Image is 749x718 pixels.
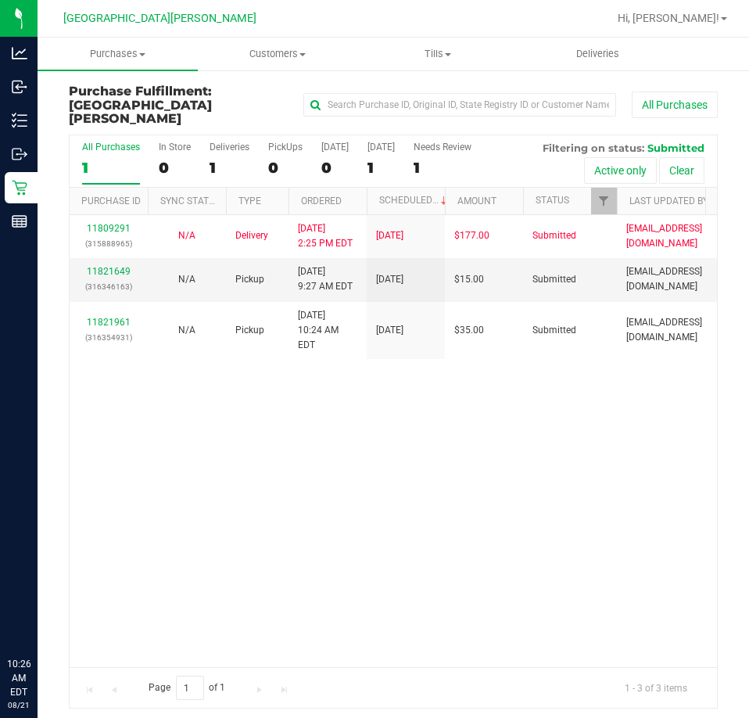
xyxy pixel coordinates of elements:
[159,159,191,177] div: 0
[555,47,640,61] span: Deliveries
[591,188,617,214] a: Filter
[632,92,718,118] button: All Purchases
[454,272,484,287] span: $15.00
[12,45,27,61] inline-svg: Analytics
[160,196,220,206] a: Sync Status
[135,676,238,700] span: Page of 1
[87,266,131,277] a: 11821649
[159,142,191,153] div: In Store
[178,230,195,241] span: Not Applicable
[301,196,342,206] a: Ordered
[178,323,195,338] button: N/A
[532,323,576,338] span: Submitted
[367,159,395,177] div: 1
[303,93,616,117] input: Search Purchase ID, Original ID, State Registry ID or Customer Name...
[79,279,138,294] p: (316346163)
[298,308,357,354] span: [DATE] 10:24 AM EDT
[12,146,27,162] inline-svg: Outbound
[367,142,395,153] div: [DATE]
[618,12,719,24] span: Hi, [PERSON_NAME]!
[12,180,27,196] inline-svg: Retail
[16,593,63,640] iframe: Resource center
[584,157,657,184] button: Active only
[210,159,249,177] div: 1
[82,142,140,153] div: All Purchases
[12,79,27,95] inline-svg: Inbound
[376,228,403,243] span: [DATE]
[379,195,450,206] a: Scheduled
[81,196,141,206] a: Purchase ID
[178,274,195,285] span: Not Applicable
[63,12,256,25] span: [GEOGRAPHIC_DATA][PERSON_NAME]
[79,236,138,251] p: (315888965)
[198,38,358,70] a: Customers
[178,325,195,336] span: Not Applicable
[298,264,353,294] span: [DATE] 9:27 AM EDT
[238,196,261,206] a: Type
[235,272,264,287] span: Pickup
[12,113,27,128] inline-svg: Inventory
[414,142,471,153] div: Needs Review
[210,142,249,153] div: Deliveries
[376,323,403,338] span: [DATE]
[235,323,264,338] span: Pickup
[69,98,212,127] span: [GEOGRAPHIC_DATA][PERSON_NAME]
[612,676,700,699] span: 1 - 3 of 3 items
[268,159,303,177] div: 0
[82,159,140,177] div: 1
[376,272,403,287] span: [DATE]
[235,228,268,243] span: Delivery
[536,195,569,206] a: Status
[454,228,489,243] span: $177.00
[7,657,30,699] p: 10:26 AM EDT
[298,221,353,251] span: [DATE] 2:25 PM EDT
[659,157,704,184] button: Clear
[176,676,204,700] input: 1
[321,142,349,153] div: [DATE]
[518,38,678,70] a: Deliveries
[38,47,198,61] span: Purchases
[359,47,518,61] span: Tills
[629,196,708,206] a: Last Updated By
[69,84,285,126] h3: Purchase Fulfillment:
[532,272,576,287] span: Submitted
[454,323,484,338] span: $35.00
[178,228,195,243] button: N/A
[321,159,349,177] div: 0
[38,38,198,70] a: Purchases
[12,214,27,229] inline-svg: Reports
[358,38,518,70] a: Tills
[647,142,704,154] span: Submitted
[199,47,357,61] span: Customers
[7,699,30,711] p: 08/21
[87,317,131,328] a: 11821961
[178,272,195,287] button: N/A
[457,196,496,206] a: Amount
[543,142,644,154] span: Filtering on status:
[87,223,131,234] a: 11809291
[532,228,576,243] span: Submitted
[268,142,303,153] div: PickUps
[414,159,471,177] div: 1
[79,330,138,345] p: (316354931)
